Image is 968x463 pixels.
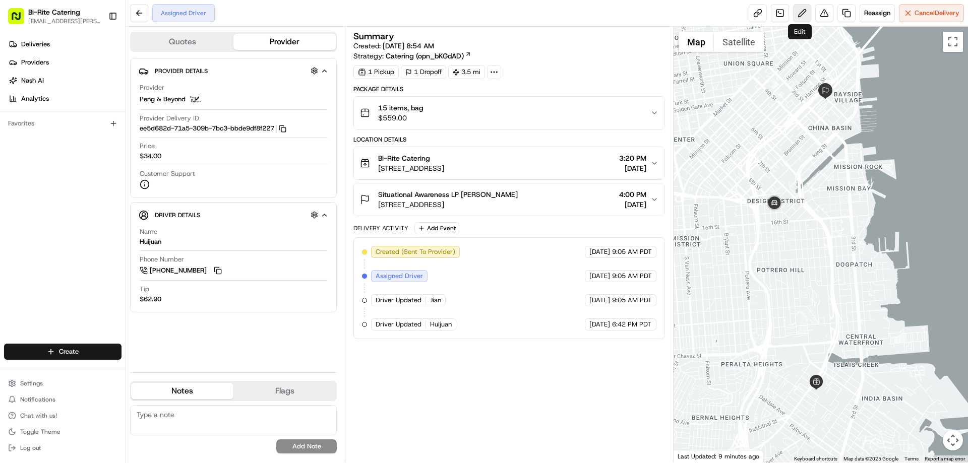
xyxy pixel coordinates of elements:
button: 15 items, bag$559.00 [354,97,664,129]
button: Log out [4,441,122,455]
span: [DATE] [589,320,610,329]
span: 6:42 PM PDT [612,320,651,329]
div: 3.5 mi [448,65,485,79]
img: 1736555255976-a54dd68f-1ca7-489b-9aae-adbdc363a1c4 [10,96,28,114]
span: Reassign [864,9,890,18]
a: Nash AI [4,73,126,89]
button: Toggle Theme [4,425,122,439]
div: Favorites [4,115,122,131]
button: Notifications [4,392,122,407]
span: Phone Number [140,255,184,264]
span: Jian [430,296,441,305]
span: Provider Delivery ID [140,114,199,123]
span: Providers [21,58,49,67]
span: 3:20 PM [619,153,646,163]
span: Toggle Theme [20,428,60,436]
span: Driver Updated [376,320,421,329]
img: Liam S. [10,174,26,190]
span: Settings [20,379,43,387]
button: Bi-Rite Catering[STREET_ADDRESS]3:20 PM[DATE] [354,147,664,179]
span: Assigned Driver [376,272,423,281]
span: Huijuan [430,320,452,329]
span: • [84,156,87,164]
span: Customer Support [140,169,195,178]
button: Start new chat [171,99,184,111]
span: Analytics [21,94,49,103]
button: See all [156,129,184,141]
span: Catering (opn_bKGdAD) [386,51,464,61]
span: [PERSON_NAME] [31,183,82,191]
button: Flags [233,383,336,399]
span: Created: [353,41,434,51]
a: Providers [4,54,126,71]
div: Strategy: [353,51,471,61]
button: Map camera controls [943,430,963,450]
div: Huijuan [140,237,161,246]
span: Notifications [20,395,55,404]
span: Tip [140,285,149,294]
span: [PHONE_NUMBER] [150,266,207,275]
span: Knowledge Base [20,225,77,235]
span: [DATE] 8:54 AM [383,41,434,50]
span: Cancel Delivery [915,9,959,18]
span: Bi-Rite Catering [378,153,430,163]
span: [DATE] [589,272,610,281]
input: Clear [26,65,166,76]
div: $62.90 [140,295,161,304]
span: Provider Details [155,67,208,75]
div: Package Details [353,85,664,93]
span: Log out [20,444,41,452]
a: Analytics [4,91,126,107]
p: Welcome 👋 [10,40,184,56]
button: Show satellite imagery [714,32,764,52]
span: [DATE] [619,163,646,173]
span: 9:10 AM [89,156,114,164]
span: 15 items, bag [378,103,423,113]
img: Nash [10,10,30,30]
a: Deliveries [4,36,126,52]
span: Nash AI [21,76,44,85]
button: Notes [131,383,233,399]
button: Bi-Rite Catering[EMAIL_ADDRESS][PERSON_NAME][DOMAIN_NAME] [4,4,104,28]
div: Past conversations [10,131,68,139]
span: • [84,183,87,191]
img: 1753817452368-0c19585d-7be3-40d9-9a41-2dc781b3d1eb [21,96,39,114]
span: API Documentation [95,225,162,235]
span: Name [140,227,157,236]
span: [DATE] [89,183,110,191]
button: Reassign [860,4,895,22]
button: Create [4,344,122,360]
span: Situational Awareness LP [PERSON_NAME] [378,189,518,200]
button: Situational Awareness LP [PERSON_NAME][STREET_ADDRESS]4:00 PM[DATE] [354,183,664,216]
img: profile_peng_cartwheel.jpg [190,93,202,105]
button: ee5d682d-71a5-309b-7bc3-bbde9df8f227 [140,124,286,133]
a: Report a map error [925,456,965,461]
a: Catering (opn_bKGdAD) [386,51,471,61]
button: [EMAIL_ADDRESS][PERSON_NAME][DOMAIN_NAME] [28,17,100,25]
span: Peng & Beyond [140,95,186,104]
span: Created (Sent To Provider) [376,247,455,256]
img: Google [676,449,709,462]
img: 1736555255976-a54dd68f-1ca7-489b-9aae-adbdc363a1c4 [20,184,28,192]
button: Quotes [131,34,233,50]
button: Bi-Rite Catering [28,7,80,17]
div: Last Updated: 9 minutes ago [674,450,764,462]
button: Provider [233,34,336,50]
span: $34.00 [140,152,161,161]
span: Driver Details [155,211,200,219]
span: [DATE] [589,296,610,305]
button: Chat with us! [4,409,122,423]
button: Keyboard shortcuts [794,455,837,462]
a: Terms (opens in new tab) [904,456,919,461]
span: Pylon [100,250,122,257]
span: 9:05 AM PDT [612,296,652,305]
button: Provider Details [139,62,328,79]
div: Edit [788,24,812,39]
a: Open this area in Google Maps (opens a new window) [676,449,709,462]
span: [STREET_ADDRESS] [378,200,518,210]
div: 1 Pickup [353,65,399,79]
button: Settings [4,376,122,390]
span: Driver Updated [376,296,421,305]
